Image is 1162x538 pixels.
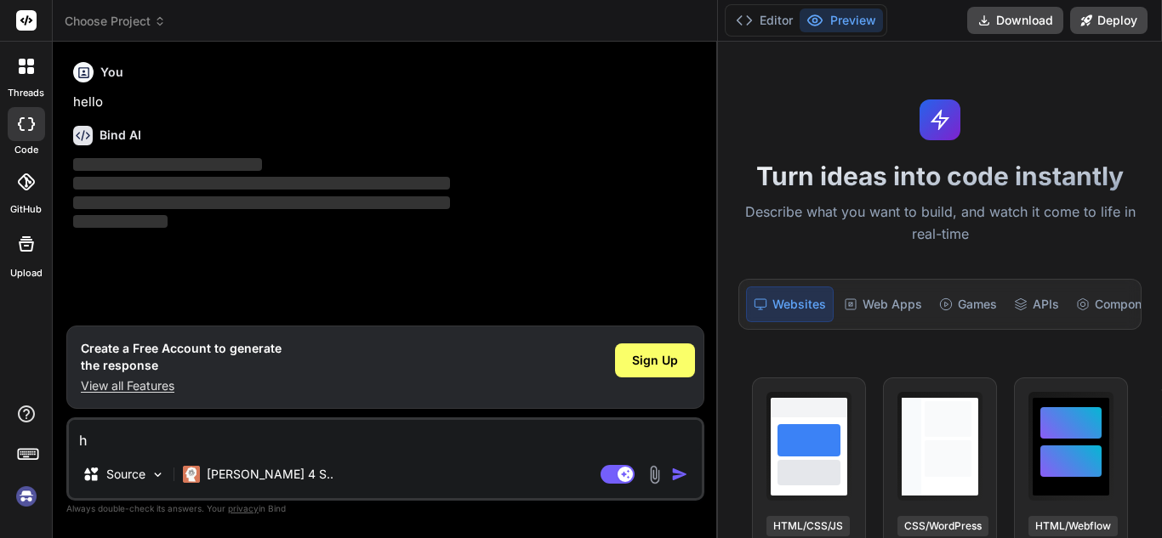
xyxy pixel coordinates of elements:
[100,127,141,144] h6: Bind AI
[746,286,834,322] div: Websites
[207,466,333,483] p: [PERSON_NAME] 4 S..
[69,420,702,450] textarea: h
[151,467,165,482] img: Pick Models
[967,7,1063,34] button: Download
[632,352,678,369] span: Sign Up
[1028,516,1118,536] div: HTML/Webflow
[65,13,166,30] span: Choose Project
[12,482,41,511] img: signin
[106,466,145,483] p: Source
[671,466,688,483] img: icon
[100,64,123,81] h6: You
[837,286,929,322] div: Web Apps
[14,143,38,157] label: code
[81,340,282,374] h1: Create a Free Account to generate the response
[66,501,704,517] p: Always double-check its answers. Your in Bind
[728,161,1152,191] h1: Turn ideas into code instantly
[228,503,259,513] span: privacy
[729,8,800,32] button: Editor
[73,93,701,112] p: hello
[73,215,168,228] span: ‌
[183,466,200,483] img: Claude 4 Sonnet
[645,465,664,484] img: attachment
[1070,7,1148,34] button: Deploy
[728,201,1152,245] p: Describe what you want to build, and watch it come to life in real-time
[81,377,282,394] p: View all Features
[10,202,42,217] label: GitHub
[10,266,43,280] label: Upload
[73,196,450,209] span: ‌
[73,158,262,171] span: ‌
[800,8,883,32] button: Preview
[932,286,1004,322] div: Games
[1007,286,1066,322] div: APIs
[897,516,988,536] div: CSS/WordPress
[766,516,850,536] div: HTML/CSS/JS
[8,86,44,100] label: threads
[73,177,450,190] span: ‌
